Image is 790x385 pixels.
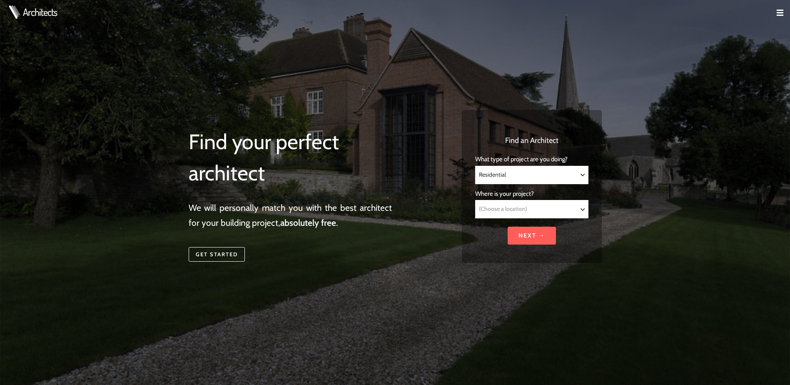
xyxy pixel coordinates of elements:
[475,155,568,163] span: What type of project are you doing?
[280,217,336,228] strong: absolutely free
[7,5,22,19] img: Architects
[508,227,556,245] input: Next →
[475,135,588,146] h3: Find an Architect
[189,247,245,262] a: Get started
[475,190,534,197] span: Where is your project?
[189,126,392,189] h1: Find your perfect architect
[189,200,392,230] p: We will personally match you with the best architect for your building project, .
[23,7,57,17] a: Architects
